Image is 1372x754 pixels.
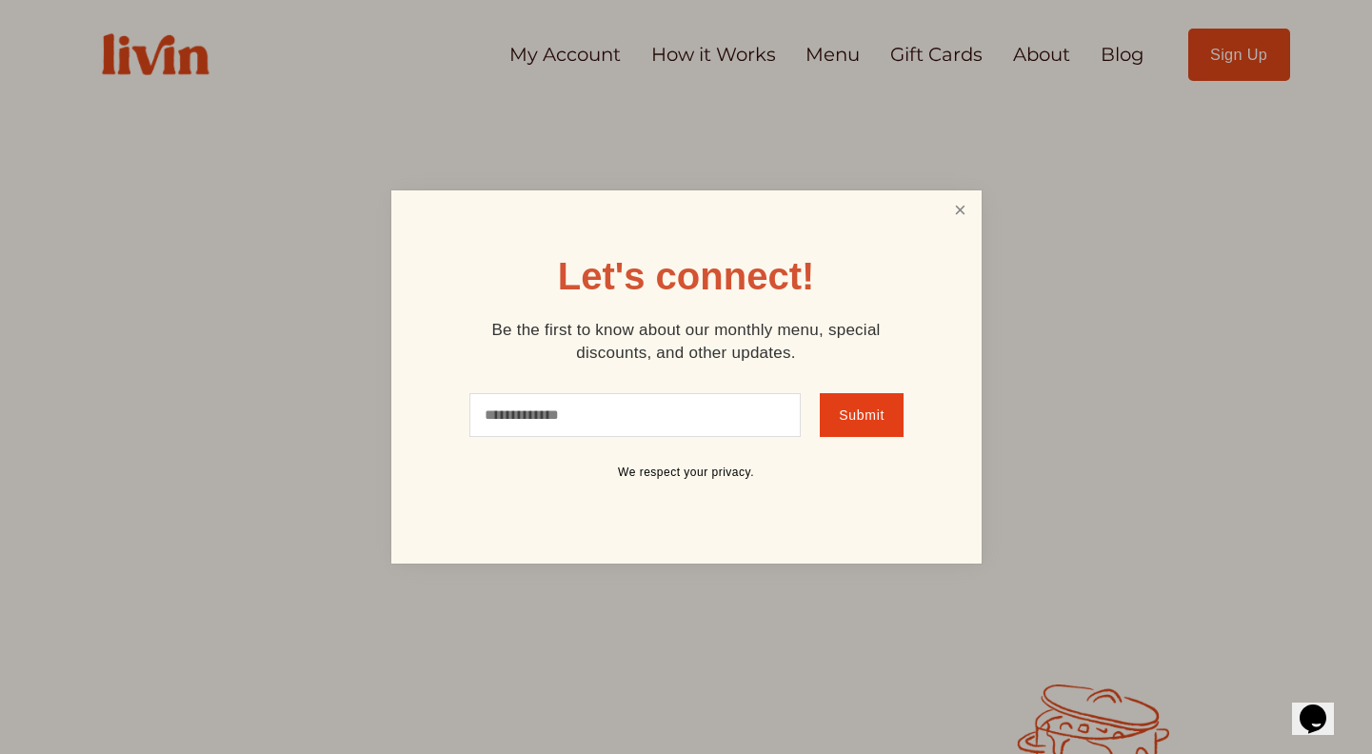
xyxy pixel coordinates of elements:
p: Be the first to know about our monthly menu, special discounts, and other updates. [458,319,915,365]
button: Submit [820,393,903,437]
a: Close [942,193,978,228]
span: Submit [839,407,885,423]
p: We respect your privacy. [458,466,915,481]
h1: Let's connect! [558,257,815,295]
iframe: chat widget [1292,678,1353,735]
